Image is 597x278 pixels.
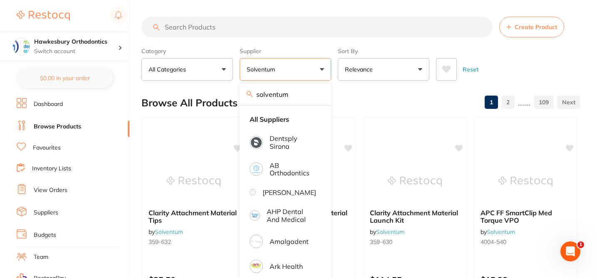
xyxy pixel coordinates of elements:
[388,161,442,202] img: Clarity Attachment Material Launch Kit
[34,231,56,239] a: Budgets
[149,65,189,74] p: All Categories
[481,209,570,224] b: APC FF SmartClip Med Torque VPO
[251,190,255,194] img: Adam Dental
[17,6,70,25] a: Restocq Logo
[270,263,303,270] p: Ark Health
[166,161,220,202] img: Clarity Attachment Material Tips
[240,58,331,81] button: Solventum
[481,209,552,224] span: APC FF SmartClip Med Torque VPO
[33,144,61,152] a: Favourites
[251,164,262,175] img: AB Orthodontics
[370,238,392,246] span: 359-630
[481,238,506,246] span: 4004-540
[34,186,67,194] a: View Orders
[534,94,554,111] a: 109
[17,11,70,21] img: Restocq Logo
[247,65,278,74] p: Solventum
[370,209,458,224] span: Clarity Attachment Material Launch Kit
[270,162,316,177] p: AB Orthodontics
[141,47,233,55] label: Category
[34,38,118,46] h4: Hawkesbury Orthodontics
[251,212,259,219] img: AHP Dental and Medical
[141,97,238,109] h2: Browse All Products
[376,228,404,236] a: Solventum
[370,209,460,224] b: Clarity Attachment Material Launch Kit
[487,228,515,236] a: Solventum
[149,238,171,246] span: 359-632
[460,58,481,81] button: Reset
[251,261,262,272] img: Ark Health
[34,100,63,108] a: Dashboard
[499,17,564,37] button: Create Product
[34,47,118,56] p: Switch account
[34,123,81,131] a: Browse Products
[270,238,309,245] p: Amalgadent
[240,84,331,105] input: Search supplier
[141,17,493,37] input: Search Products
[338,58,429,81] button: Relevance
[345,65,376,74] p: Relevance
[240,47,331,55] label: Supplier
[515,24,557,30] span: Create Product
[243,111,328,128] li: Clear selection
[498,161,552,202] img: APC FF SmartClip Med Torque VPO
[270,135,316,150] p: Dentsply Sirona
[370,228,404,236] span: by
[149,209,237,224] span: Clarity Attachment Material Tips
[263,189,316,196] p: [PERSON_NAME]
[250,116,289,123] strong: All Suppliers
[34,253,48,261] a: Team
[267,208,316,223] p: AHP Dental and Medical
[577,241,584,248] span: 1
[251,236,262,247] img: Amalgadent
[560,241,580,261] iframe: Intercom live chat
[17,68,113,88] button: $0.00 in your order
[518,98,530,107] p: ......
[149,209,238,224] b: Clarity Attachment Material Tips
[34,209,58,217] a: Suppliers
[141,58,233,81] button: All Categories
[13,38,30,55] img: Hawkesbury Orthodontics
[485,94,498,111] a: 1
[501,94,515,111] a: 2
[251,137,262,148] img: Dentsply Sirona
[32,165,71,173] a: Inventory Lists
[338,47,429,55] label: Sort By
[155,228,183,236] a: Solventum
[481,228,515,236] span: by
[149,228,183,236] span: by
